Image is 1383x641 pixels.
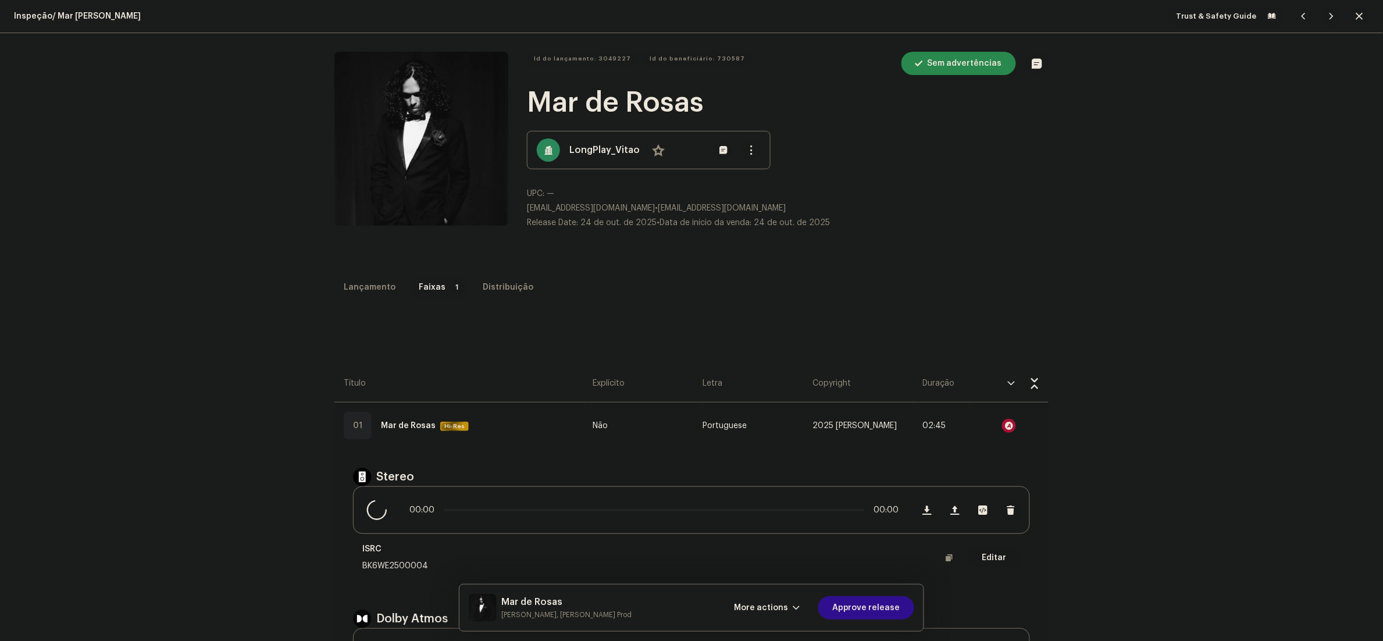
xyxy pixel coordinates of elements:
span: Portuguese [703,422,747,430]
h5: Mar de Rosas [501,595,632,609]
div: Faixas [419,276,445,299]
button: More actions [720,596,814,619]
button: Id do lançamento: 3049227 [527,52,638,66]
span: Copyright [813,378,851,389]
span: Duração [923,378,955,389]
img: dolby-atmos.svg [353,610,372,628]
span: [EMAIL_ADDRESS][DOMAIN_NAME] [527,204,655,212]
span: Editar [982,546,1007,569]
p: BK6WE2500004 [362,560,428,572]
button: Id do beneficiário: 730587 [643,52,752,66]
span: Id do beneficiário: 730587 [650,47,745,70]
span: 24 de out. de 2025 [754,219,830,227]
h4: Dolby Atmos [376,612,448,626]
div: Lançamento [344,276,395,299]
strong: LongPlay_Vitao [569,143,640,157]
div: Distribuição [483,276,533,299]
button: Approve release [818,596,914,619]
span: UPC: [527,190,544,198]
h4: Stereo [376,470,414,484]
span: • [527,219,660,227]
img: stereo.svg [353,468,372,486]
span: Id do lançamento: 3049227 [534,47,631,70]
h1: Mar de Rosas [527,84,1049,122]
span: — [547,190,554,198]
span: Título [344,378,366,389]
p: • [527,202,1049,215]
small: Mar de Rosas [501,609,632,621]
span: Não [593,422,608,430]
span: Data de início da venda: [660,219,751,227]
span: 24 de out. de 2025 [580,219,657,227]
img: 10d936ee-ebf1-43dc-9d08-46b0f15c7f3a [469,594,497,622]
span: Hi-Res [441,415,468,438]
span: Release Date: [527,219,578,227]
button: Editar [968,549,1021,567]
span: 2025 Vitão [813,422,897,430]
span: 00:00 [409,498,439,522]
span: More actions [734,596,788,619]
span: 00:00 [869,498,899,522]
span: Letra [703,378,722,389]
span: Explícito [593,378,625,389]
span: Approve release [832,596,900,619]
strong: Mar de Rosas [381,414,436,437]
p-badge: 1 [450,280,464,294]
span: 02:45 [923,422,946,430]
div: 01 [344,412,372,440]
span: [EMAIL_ADDRESS][DOMAIN_NAME] [658,204,786,212]
p: ISRC [362,543,428,555]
